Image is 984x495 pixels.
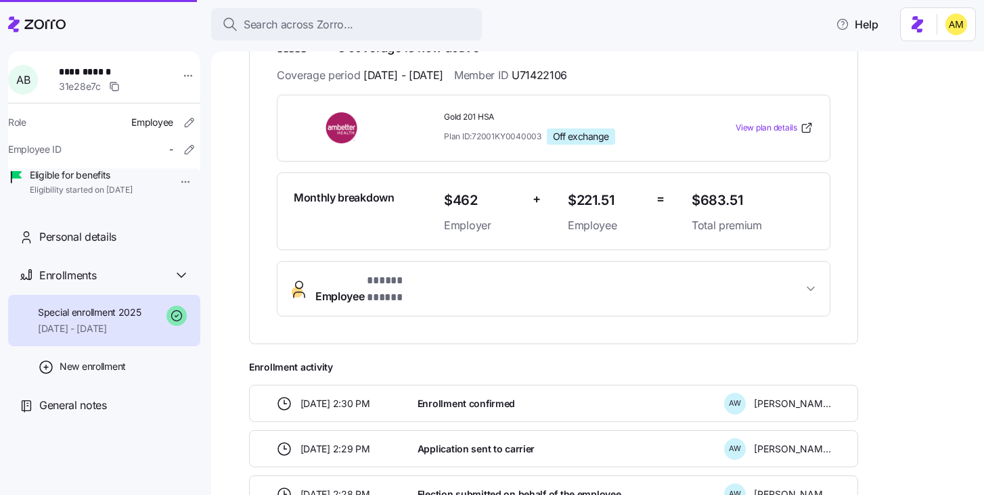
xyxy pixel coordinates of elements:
[39,397,107,414] span: General notes
[39,229,116,245] span: Personal details
[277,67,443,84] span: Coverage period
[729,445,741,452] span: A W
[444,112,681,123] span: Gold 201 HSA
[945,14,967,35] img: dfaaf2f2725e97d5ef9e82b99e83f4d7
[754,442,831,456] span: [PERSON_NAME]
[294,189,395,206] span: Monthly breakdown
[754,397,831,410] span: [PERSON_NAME]
[692,217,813,234] span: Total premium
[30,168,133,182] span: Eligible for benefits
[16,74,30,85] span: A B
[60,360,126,373] span: New enrollment
[656,189,665,209] span: =
[300,397,370,410] span: [DATE] 2:30 PM
[59,80,101,93] span: 31e28e7c
[169,143,173,156] span: -
[39,267,96,284] span: Enrollments
[736,121,813,135] a: View plan details
[30,185,133,196] span: Eligibility started on [DATE]
[244,16,353,33] span: Search across Zorro...
[38,322,141,335] span: [DATE] - [DATE]
[729,400,741,407] span: A W
[131,116,173,129] span: Employee
[836,16,878,32] span: Help
[418,397,515,410] span: Enrollment confirmed
[692,189,813,212] span: $683.51
[38,306,141,319] span: Special enrollment 2025
[568,189,646,212] span: $221.51
[8,143,62,156] span: Employee ID
[533,189,541,209] span: +
[363,67,443,84] span: [DATE] - [DATE]
[736,122,797,135] span: View plan details
[553,131,609,143] span: Off exchange
[568,217,646,234] span: Employee
[418,442,535,456] span: Application sent to carrier
[512,67,567,84] span: U71422106
[444,131,541,142] span: Plan ID: 72001KY0040003
[8,116,26,129] span: Role
[249,360,858,374] span: Enrollment activity
[211,8,482,41] button: Search across Zorro...
[454,67,567,84] span: Member ID
[444,217,522,234] span: Employer
[315,273,431,305] span: Employee
[825,11,889,38] button: Help
[444,189,522,212] span: $462
[300,442,370,456] span: [DATE] 2:29 PM
[294,112,391,143] img: Ambetter
[277,24,830,56] h1: 's coverage is now active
